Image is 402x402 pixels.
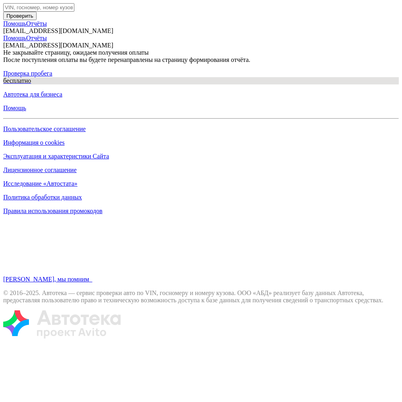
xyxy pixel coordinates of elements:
a: Пользовательское соглашение [3,125,399,133]
a: Лицензионное соглашение [3,166,399,174]
a: Автотека для бизнеса [3,91,399,98]
span: бесплатно [3,77,31,84]
a: Правила использования промокодов [3,207,399,215]
div: [EMAIL_ADDRESS][DOMAIN_NAME] [3,27,399,35]
div: [EMAIL_ADDRESS][DOMAIN_NAME] [3,42,399,49]
input: VIN, госномер, номер кузова [3,3,74,12]
a: Исследование «Автостата» [3,180,399,187]
a: [PERSON_NAME], мы помним [3,221,399,283]
span: Проверить [6,13,33,19]
p: © 2016– 2025 . Автотека — сервис проверки авто по VIN, госномеру и номеру кузова. ООО «АБД» реали... [3,289,399,304]
a: Отчёты [26,20,47,27]
a: Помощь [3,20,26,27]
a: Отчёты [26,35,47,41]
a: Помощь [3,35,26,41]
div: После поступления оплаты вы будете перенаправлены на страницу формирования отчёта. [3,56,399,64]
img: tWS6KzJlK1XUpy65r7uaHVIs4JI6Dha8Nraz9T2hA03BhoCc4MtbvZCxBLwJIh+mQSIAkLBJpqMoKVdP8sONaFJLCz6I0+pu7... [3,310,121,339]
div: Проверка пробега [3,70,399,84]
a: Эксплуатация и характеристики Сайта [3,153,399,160]
div: Не закрывайте страницу, ожидаем получения оплаты [3,49,399,56]
a: Проверка пробегабесплатно [3,70,399,84]
a: Информация о cookies [3,139,399,146]
button: Проверить [3,12,37,20]
a: Помощь [3,105,399,112]
a: Политика обработки данных [3,194,399,201]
